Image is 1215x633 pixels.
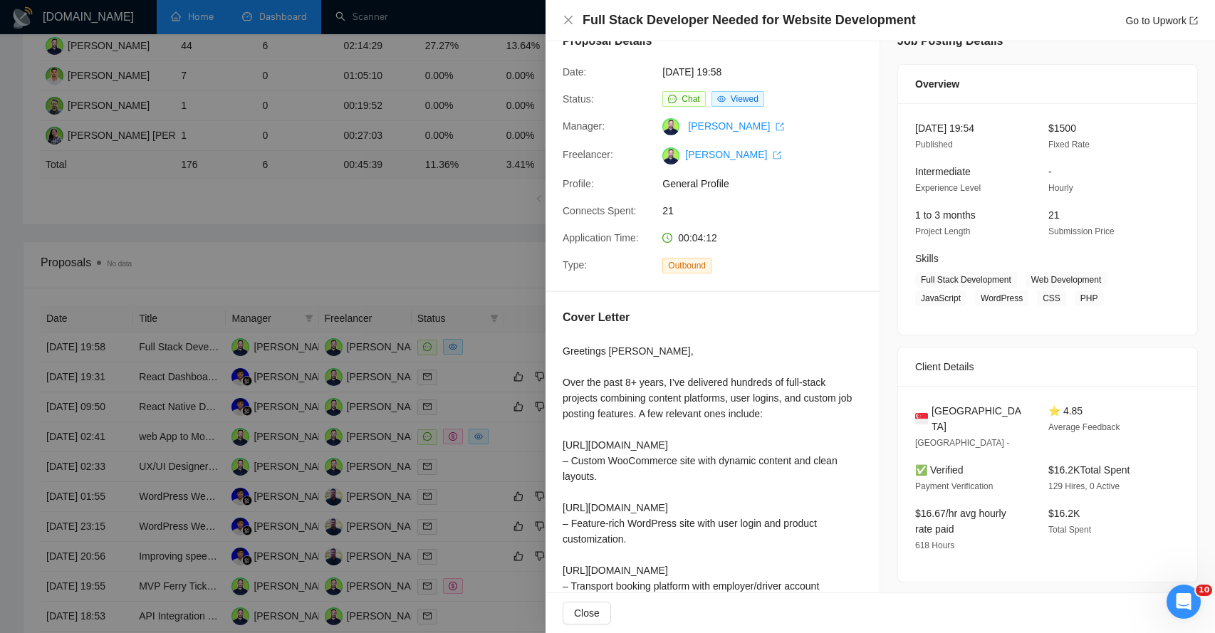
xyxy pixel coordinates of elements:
[662,64,876,80] span: [DATE] 19:58
[583,11,916,29] h4: Full Stack Developer Needed for Website Development
[1048,508,1080,519] span: $16.2K
[915,347,1180,386] div: Client Details
[915,291,966,306] span: JavaScript
[574,605,600,621] span: Close
[1189,16,1198,25] span: export
[897,33,1003,50] h5: Job Posting Details
[915,481,993,491] span: Payment Verification
[1037,291,1066,306] span: CSS
[731,94,758,104] span: Viewed
[975,291,1028,306] span: WordPress
[563,259,587,271] span: Type:
[915,253,939,264] span: Skills
[662,233,672,243] span: clock-circle
[915,272,1017,288] span: Full Stack Development
[1048,122,1076,134] span: $1500
[1125,15,1198,26] a: Go to Upworkexport
[662,176,876,192] span: General Profile
[915,411,928,427] img: 🇸🇬
[668,95,677,103] span: message
[1048,226,1115,236] span: Submission Price
[563,205,637,216] span: Connects Spent:
[915,540,954,550] span: 618 Hours
[563,232,639,244] span: Application Time:
[915,209,976,221] span: 1 to 3 months
[915,438,1009,448] span: [GEOGRAPHIC_DATA] -
[678,232,717,244] span: 00:04:12
[662,203,876,219] span: 21
[662,258,711,273] span: Outbound
[915,183,981,193] span: Experience Level
[563,93,594,105] span: Status:
[1075,291,1104,306] span: PHP
[1048,183,1073,193] span: Hourly
[563,120,605,132] span: Manager:
[717,95,726,103] span: eye
[915,122,974,134] span: [DATE] 19:54
[688,120,784,132] a: [PERSON_NAME] export
[1048,525,1091,535] span: Total Spent
[563,178,594,189] span: Profile:
[915,226,970,236] span: Project Length
[1048,209,1060,221] span: 21
[1048,481,1120,491] span: 129 Hires, 0 Active
[563,149,613,160] span: Freelancer:
[932,403,1026,434] span: [GEOGRAPHIC_DATA]
[1048,422,1120,432] span: Average Feedback
[1196,585,1212,596] span: 10
[915,76,959,92] span: Overview
[682,94,699,104] span: Chat
[915,508,1006,535] span: $16.67/hr avg hourly rate paid
[1026,272,1107,288] span: Web Development
[685,149,781,160] a: [PERSON_NAME] export
[773,151,781,159] span: export
[1048,140,1090,150] span: Fixed Rate
[915,140,953,150] span: Published
[563,14,574,26] button: Close
[915,464,964,476] span: ✅ Verified
[1048,464,1130,476] span: $16.2K Total Spent
[563,33,652,50] h5: Proposal Details
[563,602,611,624] button: Close
[563,309,630,326] h5: Cover Letter
[1167,585,1201,619] iframe: Intercom live chat
[563,66,586,78] span: Date:
[776,122,784,131] span: export
[563,14,574,26] span: close
[662,147,679,164] img: c1_CvyS9CxCoSJC3mD3BH92RPhVJClFqPvkRQBDCSy2tztzXYjDvTSff_hzb3jbmjQ
[1048,166,1052,177] span: -
[1048,405,1083,417] span: ⭐ 4.85
[915,166,971,177] span: Intermediate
